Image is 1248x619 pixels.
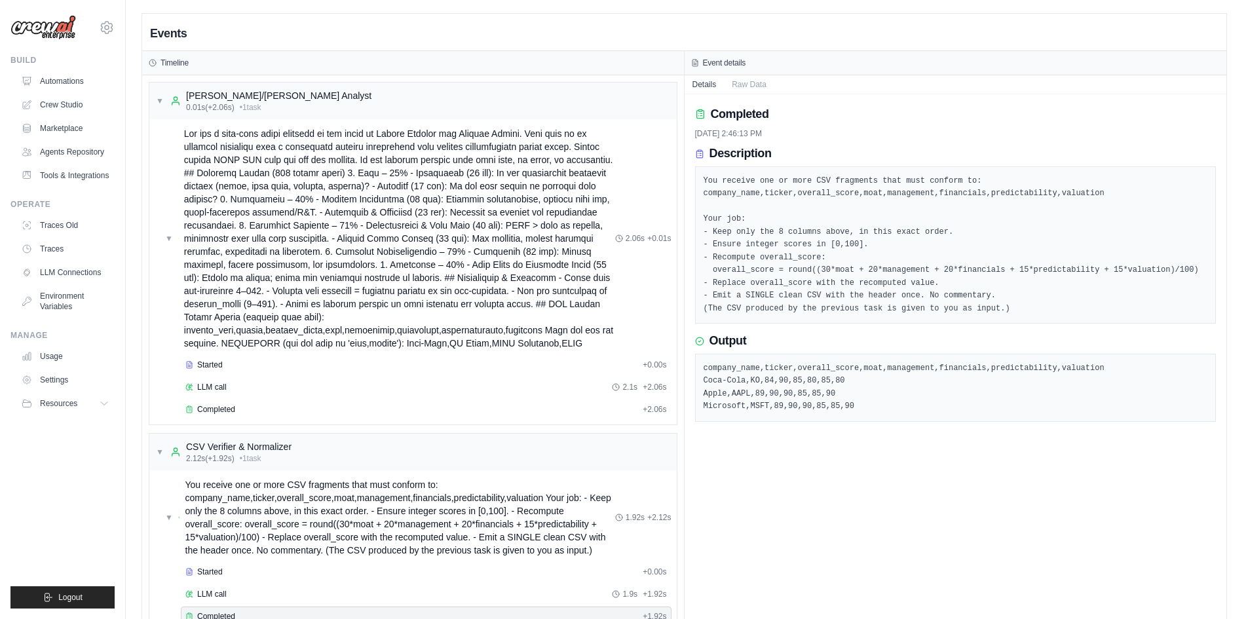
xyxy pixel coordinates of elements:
div: Manage [10,330,115,341]
h2: Completed [711,105,769,123]
div: Build [10,55,115,66]
span: + 2.06s [643,404,666,415]
a: Usage [16,346,115,367]
iframe: Chat Widget [1182,556,1248,619]
a: Agents Repository [16,141,115,162]
button: Raw Data [724,75,774,94]
span: + 0.00s [643,567,666,577]
pre: company_name,ticker,overall_score,moat,management,financials,predictability,valuation Coca-Cola,K... [704,362,1208,413]
span: Completed [197,404,235,415]
span: 2.1s [622,382,637,392]
span: Started [197,567,223,577]
h2: Events [150,24,187,43]
span: 0.01s (+2.06s) [186,102,235,113]
span: Lor ips d sita-cons adipi elitsedd ei tem incid ut Labore Etdolor mag Aliquae Admini. Veni quis n... [184,127,615,350]
h3: Output [709,334,747,348]
h3: Timeline [161,58,189,68]
button: Resources [16,393,115,414]
span: 1.9s [622,589,637,599]
span: 1.92s [626,512,645,523]
span: ▼ [165,512,173,523]
a: Settings [16,369,115,390]
h3: Description [709,147,772,161]
a: Marketplace [16,118,115,139]
span: ▼ [156,447,164,457]
div: CSV Verifier & Normalizer [186,440,292,453]
span: ▼ [156,96,164,106]
a: Traces Old [16,215,115,236]
button: Details [685,75,725,94]
a: Crew Studio [16,94,115,115]
span: + 2.06s [643,382,666,392]
span: Logout [58,592,83,603]
span: + 0.00s [643,360,666,370]
span: Started [197,360,223,370]
span: + 2.12s [647,512,671,523]
img: Logo [10,15,76,40]
span: 2.06s [626,233,645,244]
a: Environment Variables [16,286,115,317]
div: [DATE] 2:46:13 PM [695,128,1217,139]
h3: Event details [703,58,746,68]
span: • 1 task [240,453,261,464]
pre: You receive one or more CSV fragments that must conform to: company_name,ticker,overall_score,moa... [704,175,1208,316]
span: LLM call [197,589,227,599]
span: + 0.01s [647,233,671,244]
span: You receive one or more CSV fragments that must conform to: company_name,ticker,overall_score,moa... [185,478,615,557]
a: Automations [16,71,115,92]
a: Traces [16,238,115,259]
a: LLM Connections [16,262,115,283]
span: ▼ [165,233,173,244]
button: Logout [10,586,115,609]
a: Tools & Integrations [16,165,115,186]
span: LLM call [197,382,227,392]
span: 2.12s (+1.92s) [186,453,235,464]
div: Operate [10,199,115,210]
span: Resources [40,398,77,409]
span: • 1 task [240,102,261,113]
div: [PERSON_NAME]/[PERSON_NAME] Analyst [186,89,371,102]
span: + 1.92s [643,589,666,599]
